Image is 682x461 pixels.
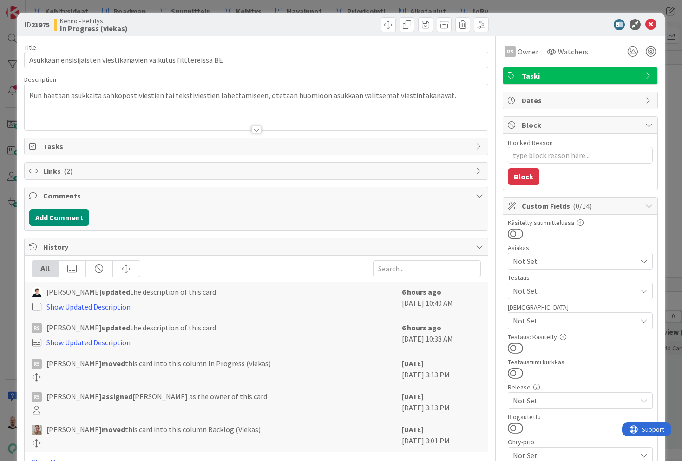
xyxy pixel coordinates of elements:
span: Watchers [558,46,588,57]
span: Not Set [513,315,636,326]
b: moved [102,425,125,434]
span: Kenno - Kehitys [60,17,128,25]
img: MT [32,287,42,297]
div: RS [505,46,516,57]
div: Testaus [508,274,653,281]
a: Show Updated Description [46,302,131,311]
div: Blogautettu [508,414,653,420]
div: Ohry-prio [508,439,653,445]
span: Not Set [513,395,636,406]
span: ( 2 ) [64,166,72,176]
div: All [32,261,59,277]
span: [PERSON_NAME] the description of this card [46,286,216,297]
span: Description [24,75,56,84]
b: updated [102,287,130,296]
span: Not Set [513,256,636,267]
span: Not Set [513,285,636,296]
button: Add Comment [29,209,89,226]
div: [DATE] 10:38 AM [402,322,481,348]
span: Comments [43,190,472,201]
span: History [43,241,472,252]
div: Asiakas [508,244,653,251]
span: ( 0/14 ) [573,201,592,211]
b: moved [102,359,125,368]
span: Owner [518,46,538,57]
label: Title [24,43,36,52]
button: Block [508,168,539,185]
span: Support [20,1,42,13]
b: [DATE] [402,359,424,368]
div: Käsitelty suunnittelussa [508,219,653,226]
span: Links [43,165,472,177]
span: [PERSON_NAME] this card into this column Backlog (Viekas) [46,424,261,435]
b: In Progress (viekas) [60,25,128,32]
b: assigned [102,392,132,401]
b: [DATE] [402,392,424,401]
div: RS [32,323,42,333]
div: Release [508,384,653,390]
b: 6 hours ago [402,287,441,296]
div: RS [32,392,42,402]
span: [PERSON_NAME] [PERSON_NAME] as the owner of this card [46,391,267,402]
div: RS [32,359,42,369]
div: Testaustiimi kurkkaa [508,359,653,365]
span: Custom Fields [522,200,641,211]
label: Blocked Reason [508,138,553,147]
b: 21975 [31,20,50,29]
div: [DATE] 3:13 PM [402,358,481,381]
span: Block [522,119,641,131]
span: Dates [522,95,641,106]
span: [PERSON_NAME] this card into this column In Progress (viekas) [46,358,271,369]
span: Taski [522,70,641,81]
div: [DATE] 3:13 PM [402,391,481,414]
div: [DATE] 10:40 AM [402,286,481,312]
div: [DEMOGRAPHIC_DATA] [508,304,653,310]
span: [PERSON_NAME] the description of this card [46,322,216,333]
b: 6 hours ago [402,323,441,332]
div: Testaus: Käsitelty [508,334,653,340]
img: SL [32,425,42,435]
span: Tasks [43,141,472,152]
span: ID [24,19,50,30]
input: Search... [373,260,481,277]
a: Show Updated Description [46,338,131,347]
input: type card name here... [24,52,489,68]
p: Kun haetaan asukkaita sähköpostiviestien tai tekstiviestien lähettämiseen, otetaan huomioon asukk... [29,90,484,101]
b: updated [102,323,130,332]
b: [DATE] [402,425,424,434]
div: [DATE] 3:01 PM [402,424,481,447]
